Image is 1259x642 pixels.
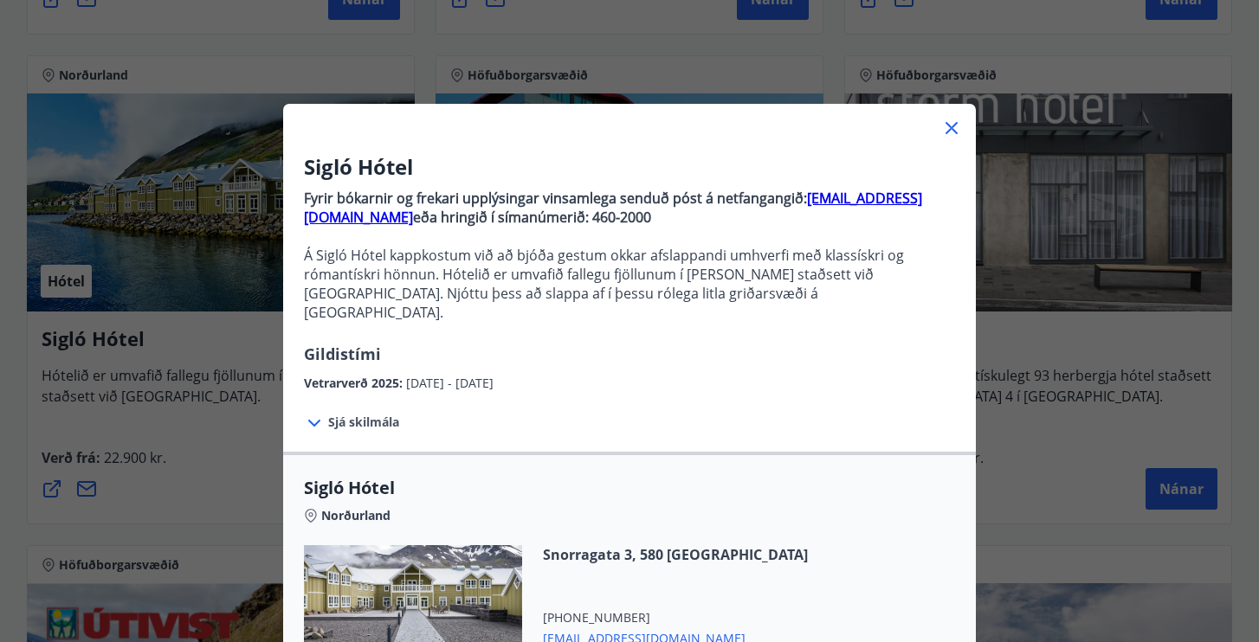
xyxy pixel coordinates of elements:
h3: Sigló Hótel [304,152,955,182]
span: Snorragata 3, 580 [GEOGRAPHIC_DATA] [543,545,808,564]
span: [PHONE_NUMBER] [543,609,808,626]
a: [EMAIL_ADDRESS][DOMAIN_NAME] [304,189,922,227]
p: Á Sigló Hótel kappkostum við að bjóða gestum okkar afslappandi umhverfi með klassískri og rómantí... [304,246,955,322]
span: Sigló Hótel [304,476,955,500]
span: Norðurland [321,507,391,524]
strong: Fyrir bókarnir og frekari upplýsingar vinsamlega senduð póst á netfangangið: [304,189,807,208]
strong: eða hringið í símanúmerið: 460-2000 [413,208,651,227]
span: Gildistími [304,343,381,364]
span: Vetrarverð 2025 : [304,375,406,391]
span: [DATE] - [DATE] [406,375,494,391]
span: Sjá skilmála [328,414,399,431]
